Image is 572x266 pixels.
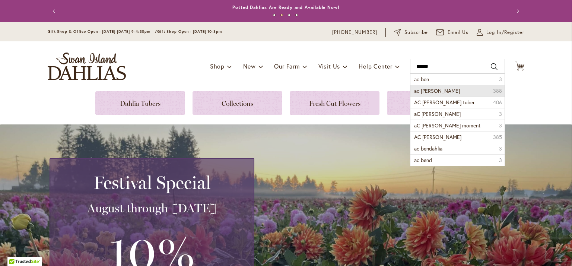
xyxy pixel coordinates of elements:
span: Visit Us [318,62,340,70]
span: Subscribe [404,29,428,36]
span: ac bendahlia [414,145,442,152]
a: store logo [48,53,126,80]
span: ac bend [414,156,432,164]
span: Log In/Register [486,29,524,36]
span: aC [PERSON_NAME] [414,110,461,117]
span: 388 [493,87,502,95]
span: Help Center [359,62,393,70]
h2: Festival Special [59,172,245,193]
span: ac ben [414,76,429,83]
span: 3 [499,110,502,118]
button: Search [491,61,498,73]
button: Next [509,4,524,19]
span: New [243,62,255,70]
button: 3 of 4 [288,14,290,16]
h3: August through [DATE] [59,201,245,216]
span: 3 [499,122,502,129]
span: 3 [499,156,502,164]
a: Potted Dahlias Are Ready and Available Now! [232,4,340,10]
span: AC [PERSON_NAME] tuber [414,99,475,106]
a: Email Us [436,29,469,36]
button: 2 of 4 [280,14,283,16]
span: aC [PERSON_NAME] moment [414,122,480,129]
span: 385 [493,133,502,141]
span: 3 [499,145,502,152]
span: Shop [210,62,225,70]
button: 4 of 4 [295,14,298,16]
button: 1 of 4 [273,14,276,16]
span: AC [PERSON_NAME] [414,133,461,140]
span: Email Us [448,29,469,36]
span: Our Farm [274,62,299,70]
a: [PHONE_NUMBER] [332,29,377,36]
a: Log In/Register [477,29,524,36]
span: 406 [493,99,502,106]
button: Previous [48,4,63,19]
span: ac [PERSON_NAME] [414,87,460,94]
a: Subscribe [394,29,428,36]
span: Gift Shop Open - [DATE] 10-3pm [157,29,222,34]
span: 3 [499,76,502,83]
span: Gift Shop & Office Open - [DATE]-[DATE] 9-4:30pm / [48,29,157,34]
